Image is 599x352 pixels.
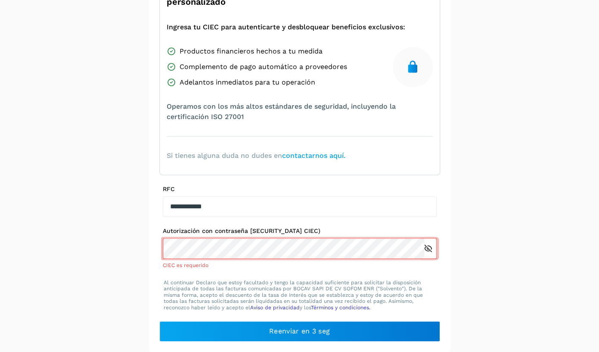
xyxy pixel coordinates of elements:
label: RFC [163,185,437,193]
p: Al continuar Declaro que estoy facultado y tengo la capacidad suficiente para solicitar la dispos... [164,280,436,311]
span: Ingresa tu CIEC para autenticarte y desbloquear beneficios exclusivos: [167,22,405,32]
span: Productos financieros hechos a tu medida [180,46,323,57]
a: Términos y condiciones. [311,305,370,311]
img: secure [406,60,419,74]
span: Adelantos inmediatos para tu operación [180,77,315,88]
label: Autorización con contraseña [SECURITY_DATA] CIEC) [163,227,437,235]
span: Operamos con los más altos estándares de seguridad, incluyendo la certificación ISO 27001 [167,101,433,122]
span: CIEC es requerido [163,262,208,268]
span: Reenviar en 3 seg [269,327,330,336]
button: Reenviar en 3 seg [159,321,440,342]
span: Complemento de pago automático a proveedores [180,62,347,72]
a: Aviso de privacidad [250,305,300,311]
span: Si tienes alguna duda no dudes en [167,151,345,161]
a: contactarnos aquí. [282,151,345,160]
